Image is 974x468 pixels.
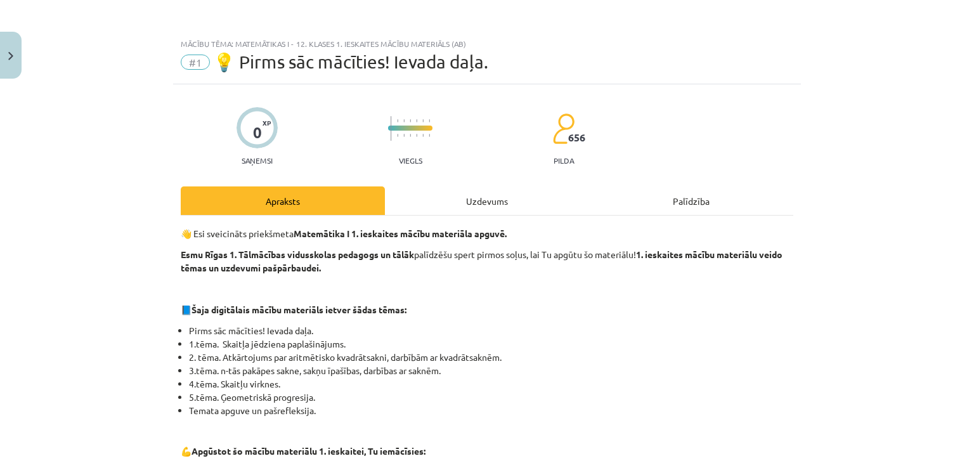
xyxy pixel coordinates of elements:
[8,52,13,60] img: icon-close-lesson-0947bae3869378f0d4975bcd49f059093ad1ed9edebbc8119c70593378902aed.svg
[410,134,411,137] img: icon-short-line-57e1e144782c952c97e751825c79c345078a6d821885a25fce030b3d8c18986b.svg
[181,55,210,70] span: #1
[189,364,793,377] li: 3.tēma. n-tās pakāpes sakne, sakņu īpašības, darbības ar saknēm.
[189,404,793,417] li: Temata apguve un pašrefleksija.
[181,186,385,215] div: Apraksts
[397,134,398,137] img: icon-short-line-57e1e144782c952c97e751825c79c345078a6d821885a25fce030b3d8c18986b.svg
[181,39,793,48] div: Mācību tēma: Matemātikas i - 12. klases 1. ieskaites mācību materiāls (ab)
[589,186,793,215] div: Palīdzība
[181,249,414,260] b: Esmu Rīgas 1. Tālmācības vidusskolas pedagogs un tālāk
[416,134,417,137] img: icon-short-line-57e1e144782c952c97e751825c79c345078a6d821885a25fce030b3d8c18986b.svg
[189,324,793,337] li: Pirms sāc mācīties! Ievada daļa.
[213,51,488,72] span: 💡 Pirms sāc mācīties! Ievada daļa.
[416,119,417,122] img: icon-short-line-57e1e144782c952c97e751825c79c345078a6d821885a25fce030b3d8c18986b.svg
[181,445,793,458] p: 💪
[552,113,575,145] img: students-c634bb4e5e11cddfef0936a35e636f08e4e9abd3cc4e673bd6f9a4125e45ecb1.svg
[192,445,425,457] b: Apgūstot šo mācību materiālu 1. ieskaitei, Tu iemācīsies:
[189,391,793,404] li: 5.tēma. Ģeometriskā progresija.
[429,134,430,137] img: icon-short-line-57e1e144782c952c97e751825c79c345078a6d821885a25fce030b3d8c18986b.svg
[189,351,793,364] li: 2. tēma. Atkārtojums par aritmētisko kvadrātsakni, darbībām ar kvadrātsaknēm.
[189,337,793,351] li: 1.tēma. Skaitļa jēdziena paplašinājums.
[181,303,793,316] p: 📘
[237,156,278,165] p: Saņemsi
[429,119,430,122] img: icon-short-line-57e1e144782c952c97e751825c79c345078a6d821885a25fce030b3d8c18986b.svg
[410,119,411,122] img: icon-short-line-57e1e144782c952c97e751825c79c345078a6d821885a25fce030b3d8c18986b.svg
[294,228,507,239] b: Matemātika I 1. ieskaites mācību materiāla apguvē.
[181,227,793,240] p: 👋 Esi sveicināts priekšmeta
[263,119,271,126] span: XP
[422,134,424,137] img: icon-short-line-57e1e144782c952c97e751825c79c345078a6d821885a25fce030b3d8c18986b.svg
[189,377,793,391] li: 4.tēma. Skaitļu virknes.
[181,248,793,275] p: palīdzēšu spert pirmos soļus, lai Tu apgūtu šo materiālu!
[422,119,424,122] img: icon-short-line-57e1e144782c952c97e751825c79c345078a6d821885a25fce030b3d8c18986b.svg
[568,132,585,143] span: 656
[391,116,392,141] img: icon-long-line-d9ea69661e0d244f92f715978eff75569469978d946b2353a9bb055b3ed8787d.svg
[403,134,405,137] img: icon-short-line-57e1e144782c952c97e751825c79c345078a6d821885a25fce030b3d8c18986b.svg
[399,156,422,165] p: Viegls
[253,124,262,141] div: 0
[192,304,406,315] strong: Šaja digitālais mācību materiāls ietver šādas tēmas:
[397,119,398,122] img: icon-short-line-57e1e144782c952c97e751825c79c345078a6d821885a25fce030b3d8c18986b.svg
[403,119,405,122] img: icon-short-line-57e1e144782c952c97e751825c79c345078a6d821885a25fce030b3d8c18986b.svg
[554,156,574,165] p: pilda
[385,186,589,215] div: Uzdevums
